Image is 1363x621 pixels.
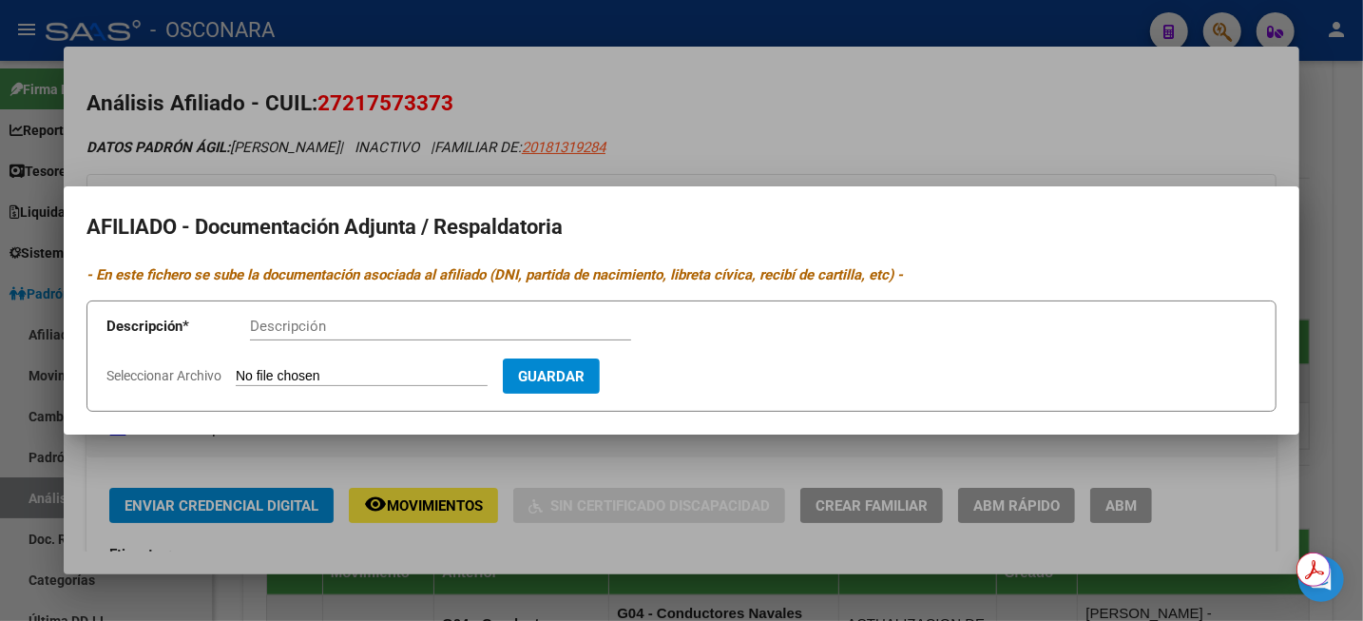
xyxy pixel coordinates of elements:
span: Guardar [518,368,585,385]
span: Seleccionar Archivo [106,368,221,383]
p: Descripción [106,316,250,338]
button: Guardar [503,359,600,394]
i: - En este fichero se sube la documentación asociada al afiliado (DNI, partida de nacimiento, libr... [86,266,903,283]
h2: AFILIADO - Documentación Adjunta / Respaldatoria [86,209,1277,245]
